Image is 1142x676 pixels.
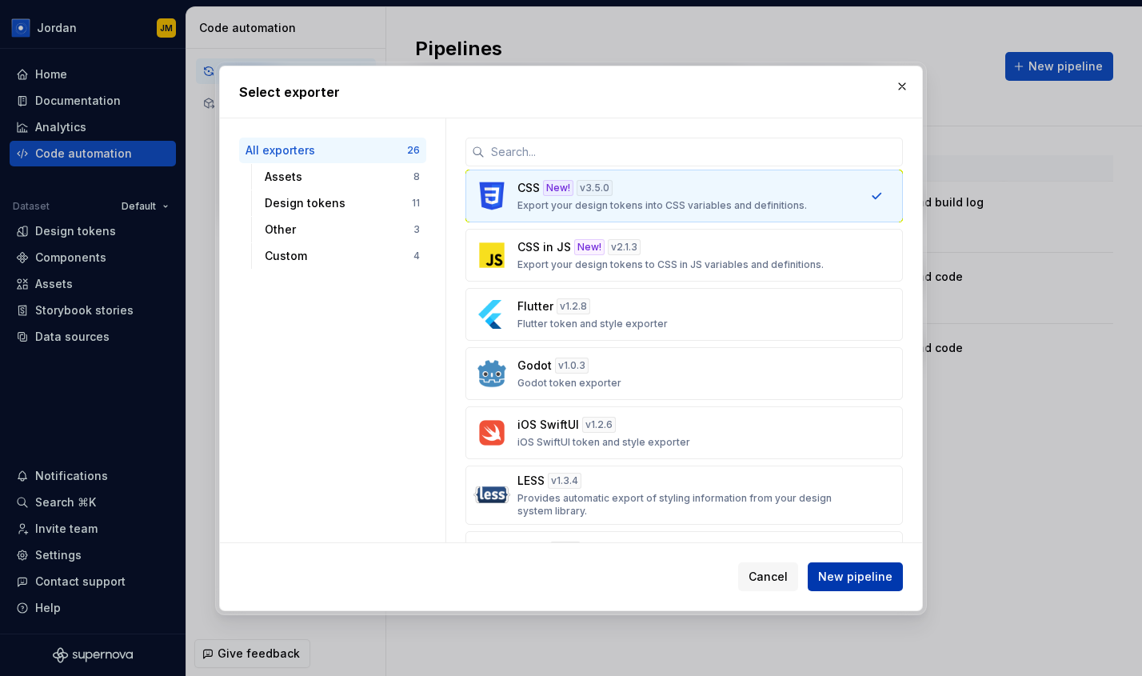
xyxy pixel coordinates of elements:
[258,190,426,216] button: Design tokens11
[517,542,547,558] p: SCSS
[749,569,788,585] span: Cancel
[808,562,903,591] button: New pipeline
[517,492,841,518] p: Provides automatic export of styling information from your design system library.
[465,229,903,282] button: CSS in JSNew!v2.1.3Export your design tokens to CSS in JS variables and definitions.
[517,180,540,196] p: CSS
[608,239,641,255] div: v 2.1.3
[517,239,571,255] p: CSS in JS
[265,248,413,264] div: Custom
[557,298,590,314] div: v 1.2.8
[246,142,407,158] div: All exporters
[574,239,605,255] div: New!
[485,138,903,166] input: Search...
[265,222,413,238] div: Other
[517,473,545,489] p: LESS
[265,195,412,211] div: Design tokens
[465,347,903,400] button: Godotv1.0.3Godot token exporter
[265,169,413,185] div: Assets
[548,473,581,489] div: v 1.3.4
[413,170,420,183] div: 8
[465,170,903,222] button: CSSNew!v3.5.0Export your design tokens into CSS variables and definitions.
[577,180,613,196] div: v 3.5.0
[239,138,426,163] button: All exporters26
[517,258,824,271] p: Export your design tokens to CSS in JS variables and definitions.
[555,358,589,374] div: v 1.0.3
[465,531,903,584] button: SCSSv1.4.1SCSS token and style exporter
[818,569,892,585] span: New pipeline
[738,562,798,591] button: Cancel
[407,144,420,157] div: 26
[517,298,553,314] p: Flutter
[413,250,420,262] div: 4
[258,164,426,190] button: Assets8
[465,288,903,341] button: Flutterv1.2.8Flutter token and style exporter
[517,199,807,212] p: Export your design tokens into CSS variables and definitions.
[550,542,581,558] div: v 1.4.1
[517,318,668,330] p: Flutter token and style exporter
[517,417,579,433] p: iOS SwiftUI
[517,377,621,390] p: Godot token exporter
[258,243,426,269] button: Custom4
[465,466,903,525] button: LESSv1.3.4Provides automatic export of styling information from your design system library.
[543,180,573,196] div: New!
[239,82,903,102] h2: Select exporter
[258,217,426,242] button: Other3
[412,197,420,210] div: 11
[517,358,552,374] p: Godot
[517,436,690,449] p: iOS SwiftUI token and style exporter
[413,223,420,236] div: 3
[582,417,616,433] div: v 1.2.6
[465,406,903,459] button: iOS SwiftUIv1.2.6iOS SwiftUI token and style exporter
